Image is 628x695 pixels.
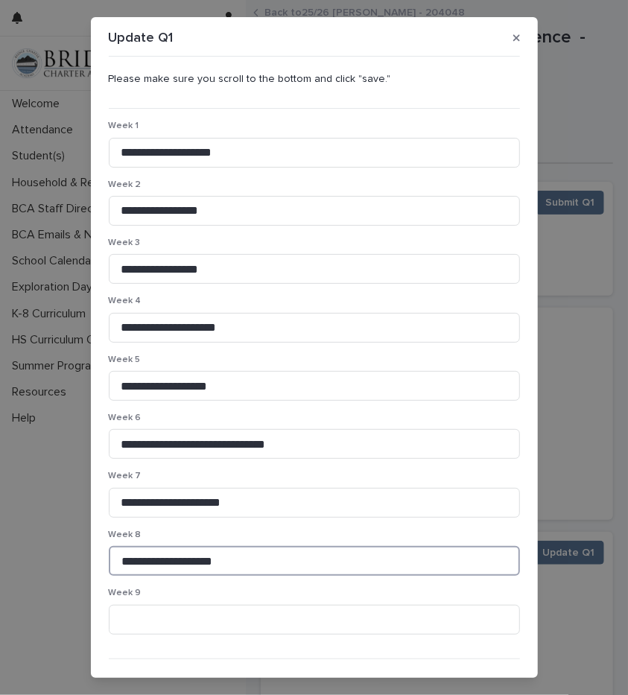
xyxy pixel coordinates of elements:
[109,238,141,247] span: Week 3
[109,355,141,364] span: Week 5
[109,73,520,86] p: Please make sure you scroll to the bottom and click "save."
[109,31,174,47] p: Update Q1
[109,180,142,189] span: Week 2
[109,472,142,480] span: Week 7
[109,121,139,130] span: Week 1
[109,413,142,422] span: Week 6
[109,296,142,305] span: Week 4
[109,530,142,539] span: Week 8
[109,588,142,597] span: Week 9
